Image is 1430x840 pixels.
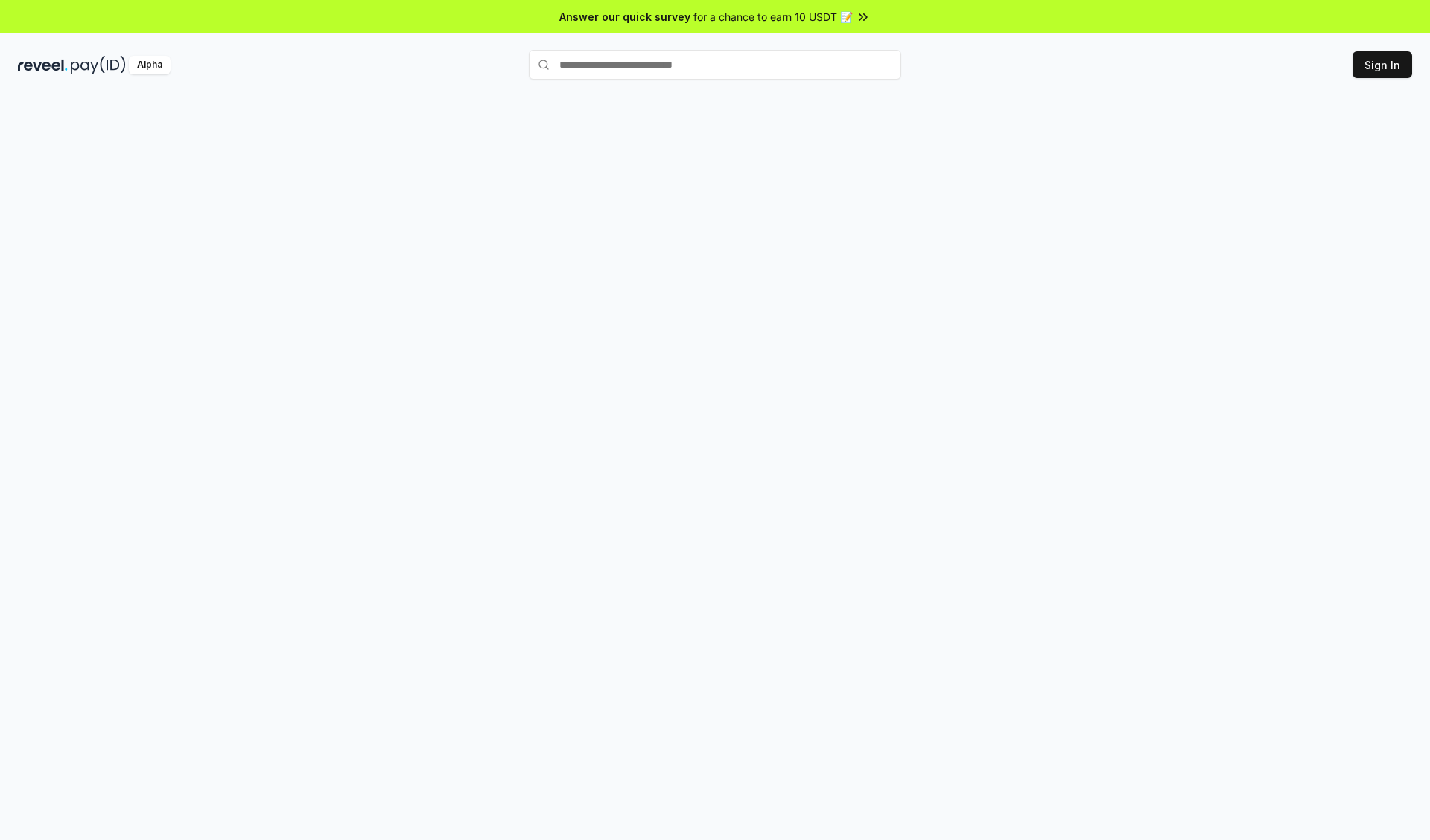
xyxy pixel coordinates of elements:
span: Answer our quick survey [559,9,690,25]
span: for a chance to earn 10 USDT 📝 [693,9,853,25]
img: pay_id [71,56,126,74]
div: Alpha [129,56,171,74]
img: reveel_dark [18,56,68,74]
button: Sign In [1353,51,1412,78]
